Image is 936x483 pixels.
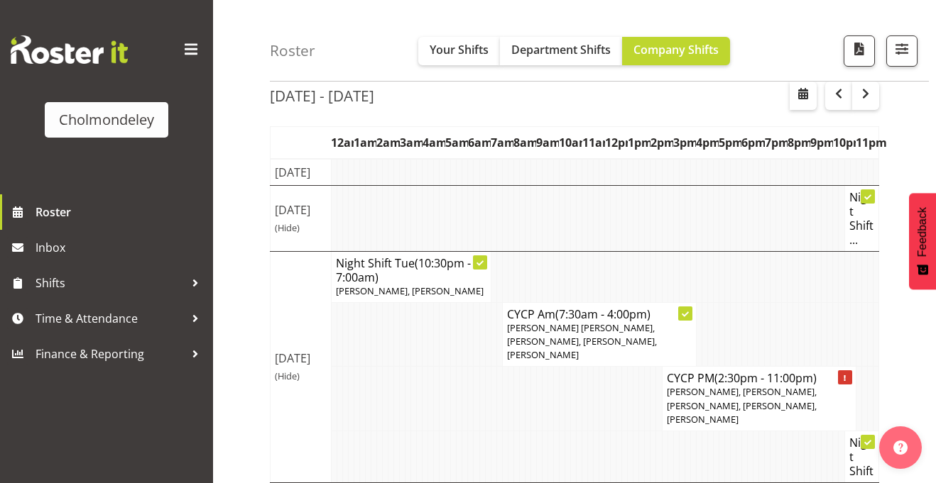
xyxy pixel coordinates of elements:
[765,126,788,159] th: 7pm
[354,126,376,159] th: 1am
[633,42,719,57] span: Company Shifts
[714,370,817,386] span: (2:30pm - 11:00pm)
[270,43,315,59] h4: Roster
[376,126,399,159] th: 2am
[513,126,536,159] th: 8am
[507,321,657,361] span: [PERSON_NAME] [PERSON_NAME], [PERSON_NAME], [PERSON_NAME], [PERSON_NAME]
[849,190,875,247] h4: Night Shift ...
[59,109,154,131] div: Cholmondeley
[856,126,878,159] th: 11pm
[275,221,300,234] span: (Hide)
[36,308,185,329] span: Time & Attendance
[673,126,696,159] th: 3pm
[628,126,651,159] th: 1pm
[423,126,445,159] th: 4am
[275,370,300,382] span: (Hide)
[491,126,513,159] th: 7am
[667,385,817,425] span: [PERSON_NAME], [PERSON_NAME], [PERSON_NAME], [PERSON_NAME], [PERSON_NAME]
[833,126,856,159] th: 10pm
[582,126,605,159] th: 11am
[555,306,651,322] span: (7:30am - 4:00pm)
[331,126,354,159] th: 12am
[271,251,332,482] td: [DATE]
[468,126,491,159] th: 6am
[605,126,628,159] th: 12pm
[719,126,741,159] th: 5pm
[844,35,875,67] button: Download a PDF of the roster according to the set date range.
[909,193,936,289] button: Feedback - Show survey
[511,42,611,57] span: Department Shifts
[36,201,206,223] span: Roster
[11,35,128,64] img: Rosterit website logo
[893,440,908,455] img: help-xxl-2.png
[696,126,719,159] th: 4pm
[336,256,486,284] h4: Night Shift Tue
[445,126,468,159] th: 5am
[559,126,582,159] th: 10am
[651,126,673,159] th: 2pm
[500,37,622,65] button: Department Shifts
[507,307,692,321] h4: CYCP Am
[36,272,185,294] span: Shifts
[622,37,730,65] button: Company Shifts
[916,207,929,257] span: Feedback
[271,159,332,186] td: [DATE]
[788,126,810,159] th: 8pm
[667,371,851,385] h4: CYCP PM
[270,87,374,105] h2: [DATE] - [DATE]
[741,126,764,159] th: 6pm
[849,435,875,478] h4: Night Shift
[886,35,918,67] button: Filter Shifts
[430,42,489,57] span: Your Shifts
[536,126,559,159] th: 9am
[400,126,423,159] th: 3am
[36,237,206,258] span: Inbox
[271,185,332,251] td: [DATE]
[790,82,817,110] button: Select a specific date within the roster.
[336,255,471,285] span: (10:30pm - 7:00am)
[810,126,833,159] th: 9pm
[336,284,484,297] span: [PERSON_NAME], [PERSON_NAME]
[418,37,500,65] button: Your Shifts
[36,343,185,365] span: Finance & Reporting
